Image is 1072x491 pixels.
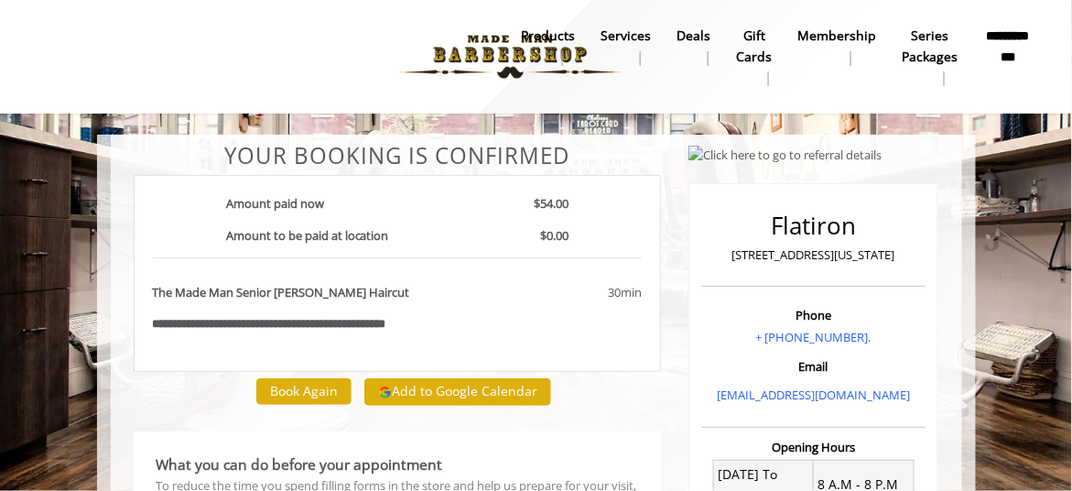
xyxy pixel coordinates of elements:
[785,23,890,71] a: MembershipMembership
[707,245,921,265] p: [STREET_ADDRESS][US_STATE]
[601,26,652,46] b: Services
[540,227,568,244] b: $0.00
[724,23,785,91] a: Gift cardsgift cards
[589,23,665,71] a: ServicesServices
[384,6,636,107] img: Made Man Barbershop logo
[707,360,921,373] h3: Email
[226,195,324,212] b: Amount paid now
[226,227,389,244] b: Amount to be paid at location
[707,213,921,239] h2: Flatiron
[134,144,662,168] center: Your Booking is confirmed
[756,329,872,345] a: + [PHONE_NUMBER].
[256,378,352,405] button: Book Again
[364,378,551,406] button: Add to Google Calendar
[903,26,958,67] b: Series packages
[707,309,921,322] h3: Phone
[157,454,443,475] b: What you can do before your appointment
[702,441,926,453] h3: Opening Hours
[509,23,589,71] a: Productsproducts
[688,146,882,165] img: Click here to go to referral details
[890,23,971,91] a: Series packagesSeries packages
[534,195,568,212] b: $54.00
[677,26,711,46] b: Deals
[665,23,724,71] a: DealsDeals
[737,26,773,67] b: gift cards
[497,283,642,302] div: 30min
[153,283,410,302] b: The Made Man Senior [PERSON_NAME] Haircut
[798,26,877,46] b: Membership
[522,26,576,46] b: products
[717,387,910,403] a: [EMAIL_ADDRESS][DOMAIN_NAME]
